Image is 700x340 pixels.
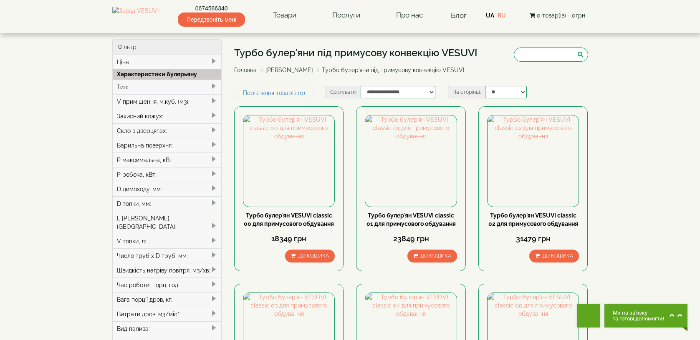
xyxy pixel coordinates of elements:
[298,253,329,259] span: До кошика
[113,80,222,94] div: Тип:
[542,253,573,259] span: До кошика
[613,310,664,316] span: Ми на зв'язку
[113,138,222,152] div: Варильна поверхня:
[324,6,369,25] a: Послуги
[243,233,335,244] div: 18349 грн
[244,212,334,227] a: Турбо булер'ян VESUVI classic 00 для примусового обдування
[178,12,245,27] span: Передзвоніть мені
[113,234,222,248] div: V топки, л:
[487,233,579,244] div: 31479 грн
[178,4,245,12] a: 0674586340
[265,6,305,25] a: Товари
[265,67,313,73] a: [PERSON_NAME]
[113,109,222,123] div: Захисний кожух:
[113,94,222,109] div: V приміщення, м.куб. (м3):
[488,115,579,206] img: Турбо булер'ян VESUVI classic 02 для примусового обдування
[388,6,431,25] a: Про нас
[243,115,334,206] img: Турбо булер'ян VESUVI classic 00 для примусового обдування
[113,196,222,211] div: D топки, мм:
[113,123,222,138] div: Скло в дверцятах:
[365,233,457,244] div: 23849 грн
[113,167,222,182] div: P робоча, кВт:
[113,263,222,277] div: Швидкість нагріву повітря, м3/хв:
[113,152,222,167] div: P максимальна, кВт:
[537,12,585,19] span: 0 товар(ів) - 0грн
[577,304,600,327] button: Get Call button
[113,321,222,336] div: Вид палива:
[527,11,588,20] button: 0 товар(ів) - 0грн
[113,248,222,263] div: Число труб x D труб, мм:
[113,292,222,307] div: Вага порції дров, кг:
[113,211,222,234] div: L [PERSON_NAME], [GEOGRAPHIC_DATA]:
[488,212,578,227] a: Турбо булер'ян VESUVI classic 02 для примусового обдування
[112,7,159,24] img: Завод VESUVI
[420,253,451,259] span: До кошика
[113,40,222,55] div: Фільтр
[366,212,456,227] a: Турбо булер'ян VESUVI classic 01 для примусового обдування
[451,11,467,20] a: Блог
[113,277,222,292] div: Час роботи, порц. год:
[315,66,464,74] li: Турбо булер'яни під примусову конвекцію VESUVI
[113,182,222,196] div: D димоходу, мм:
[234,67,257,73] a: Головна
[529,250,579,262] button: До кошика
[407,250,457,262] button: До кошика
[285,250,335,262] button: До кошика
[234,86,314,100] a: Порівняння товарів (0)
[113,69,222,80] div: Характеристики булерьяну
[113,307,222,321] div: Витрати дров, м3/міс*:
[486,12,494,19] a: UA
[448,86,485,98] label: На сторінці:
[604,304,687,327] button: Chat button
[498,12,506,19] a: RU
[113,55,222,69] div: Ціна
[326,86,361,98] label: Сортувати:
[613,316,664,322] span: та готові допомогти!
[234,47,478,58] h1: Турбо булер'яни під примусову конвекцію VESUVI
[365,115,456,206] img: Турбо булер'ян VESUVI classic 01 для примусового обдування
